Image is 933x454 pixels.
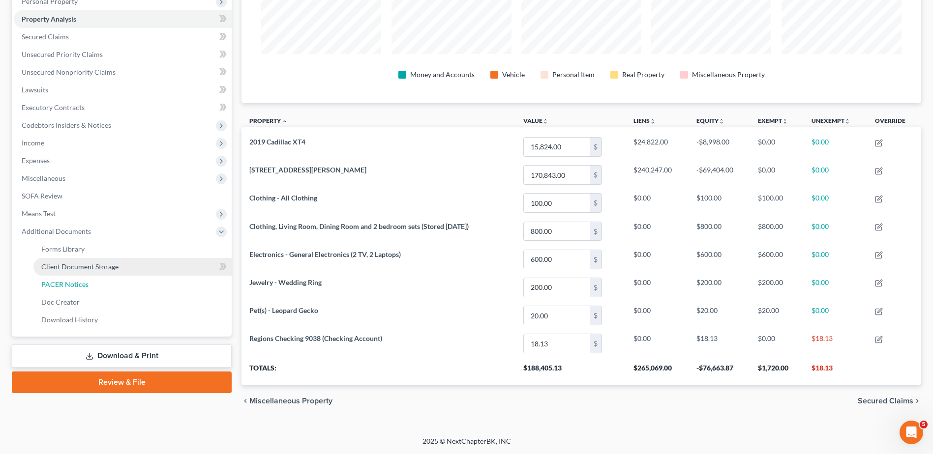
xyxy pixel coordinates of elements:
i: unfold_more [782,118,788,124]
span: Forms Library [41,245,85,253]
a: Exemptunfold_more [758,117,788,124]
a: Review & File [12,371,232,393]
td: $0.00 [626,301,689,329]
span: Miscellaneous [22,174,65,182]
td: $240,247.00 [626,161,689,189]
button: Secured Claims chevron_right [858,397,921,405]
a: PACER Notices [33,276,232,293]
td: $100.00 [689,189,750,217]
i: unfold_more [844,118,850,124]
td: $24,822.00 [626,133,689,161]
a: SOFA Review [14,187,232,205]
a: Property Analysis [14,10,232,28]
i: unfold_more [650,118,656,124]
span: Unsecured Nonpriority Claims [22,68,116,76]
input: 0.00 [524,250,590,269]
span: Codebtors Insiders & Notices [22,121,111,129]
span: Pet(s) - Leopard Gecko [249,306,318,314]
span: Miscellaneous Property [249,397,332,405]
td: $0.00 [804,301,867,329]
span: Additional Documents [22,227,91,235]
div: 2025 © NextChapterBK, INC [186,436,747,454]
a: Download & Print [12,344,232,368]
span: Download History [41,315,98,324]
i: unfold_more [542,118,548,124]
td: $0.00 [626,273,689,301]
td: $0.00 [804,161,867,189]
td: $0.00 [750,133,804,161]
a: Property expand_less [249,117,288,124]
th: -$76,663.87 [689,358,750,385]
span: [STREET_ADDRESS][PERSON_NAME] [249,166,366,174]
div: $ [590,194,602,212]
td: $100.00 [750,189,804,217]
a: Unexemptunfold_more [812,117,850,124]
input: 0.00 [524,194,590,212]
div: Vehicle [502,70,525,80]
i: unfold_more [719,118,724,124]
div: $ [590,278,602,297]
td: $600.00 [689,245,750,273]
span: Executory Contracts [22,103,85,112]
span: Means Test [22,209,56,218]
span: Secured Claims [22,32,69,41]
i: chevron_right [913,397,921,405]
td: $0.00 [804,133,867,161]
button: chevron_left Miscellaneous Property [241,397,332,405]
div: $ [590,306,602,325]
td: $200.00 [750,273,804,301]
td: -$8,998.00 [689,133,750,161]
div: $ [590,138,602,156]
th: $188,405.13 [515,358,626,385]
span: Regions Checking 9038 (Checking Account) [249,334,382,342]
a: Client Document Storage [33,258,232,276]
th: Totals: [241,358,515,385]
td: $0.00 [626,189,689,217]
div: $ [590,222,602,241]
a: Unsecured Nonpriority Claims [14,63,232,81]
a: Equityunfold_more [696,117,724,124]
span: Doc Creator [41,298,80,306]
input: 0.00 [524,334,590,353]
span: Property Analysis [22,15,76,23]
span: 2019 Cadillac XT4 [249,138,305,146]
td: $0.00 [804,273,867,301]
i: chevron_left [241,397,249,405]
div: $ [590,166,602,184]
input: 0.00 [524,166,590,184]
input: 0.00 [524,138,590,156]
div: $ [590,250,602,269]
td: $0.00 [626,245,689,273]
span: Unsecured Priority Claims [22,50,103,58]
span: Electronics - General Electronics (2 TV, 2 Laptops) [249,250,401,258]
a: Liensunfold_more [633,117,656,124]
span: Lawsuits [22,85,48,94]
td: $0.00 [804,189,867,217]
th: $18.13 [804,358,867,385]
td: $18.13 [804,330,867,358]
div: Money and Accounts [410,70,475,80]
input: 0.00 [524,222,590,241]
td: $600.00 [750,245,804,273]
a: Lawsuits [14,81,232,99]
a: Valueunfold_more [523,117,548,124]
span: Client Document Storage [41,262,119,271]
td: $0.00 [804,245,867,273]
span: Income [22,139,44,147]
i: expand_less [282,118,288,124]
td: -$69,404.00 [689,161,750,189]
span: Clothing - All Clothing [249,194,317,202]
th: Override [867,111,921,133]
div: Personal Item [552,70,595,80]
th: $265,069.00 [626,358,689,385]
td: $20.00 [750,301,804,329]
div: Real Property [622,70,664,80]
iframe: Intercom live chat [900,421,923,444]
a: Forms Library [33,240,232,258]
a: Doc Creator [33,293,232,311]
td: $800.00 [689,217,750,245]
span: Clothing, Living Room, Dining Room and 2 bedroom sets (Stored [DATE]) [249,222,469,230]
input: 0.00 [524,278,590,297]
td: $800.00 [750,217,804,245]
td: $0.00 [804,217,867,245]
